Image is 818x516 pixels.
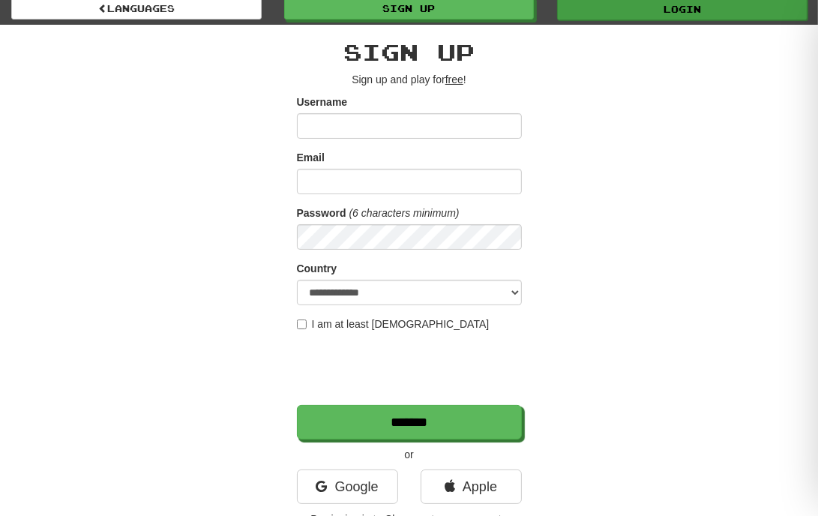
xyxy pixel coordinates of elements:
[297,150,325,165] label: Email
[297,316,490,331] label: I am at least [DEMOGRAPHIC_DATA]
[445,73,463,85] u: free
[297,40,522,64] h2: Sign up
[297,72,522,87] p: Sign up and play for !
[297,94,348,109] label: Username
[297,261,337,276] label: Country
[297,469,398,504] a: Google
[297,319,307,329] input: I am at least [DEMOGRAPHIC_DATA]
[349,207,460,219] em: (6 characters minimum)
[421,469,522,504] a: Apple
[297,447,522,462] p: or
[297,205,346,220] label: Password
[297,339,525,397] iframe: reCAPTCHA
